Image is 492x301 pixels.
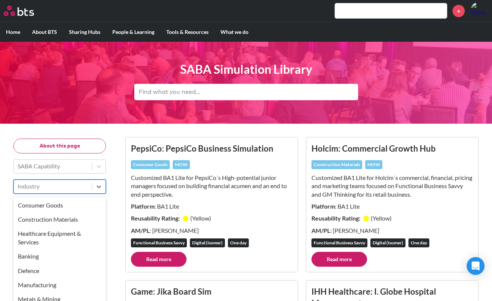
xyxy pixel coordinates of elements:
div: MOW [365,160,382,169]
a: + [452,5,465,17]
h3: PepsiCo: PepsiCo Business Simulation [131,143,292,154]
strong: Platform [311,203,335,210]
div: Construction Materials [311,160,362,169]
a: Read more [311,252,367,267]
label: About BTS [26,22,63,42]
input: Find what you need... [134,84,358,100]
img: Victor Brandao [470,2,488,20]
div: Functional Business Savvy [311,238,367,247]
strong: AM/PL [311,227,330,234]
div: Consumer Goods [131,160,170,169]
a: Profile [470,2,488,20]
label: Tools & Resources [160,22,214,42]
button: About this page [13,139,106,153]
div: One day [228,238,249,247]
p: Customized BA1 Lite for Holcim´s commercial, financial, pricing and marketing teams ​focused on F... [311,174,473,199]
p: : [PERSON_NAME] [131,226,292,235]
small: ( Yellow ) [190,215,211,222]
a: Go home [4,6,48,16]
strong: Reusability Rating: [311,215,361,222]
div: Digital (Isomer) [370,238,405,247]
label: What we do [214,22,254,42]
strong: Platform [131,203,154,210]
h1: SABA Simulation Library [134,61,358,78]
div: Open Intercom Messenger [467,257,485,275]
label: Sharing Hubs [63,22,106,42]
small: ( Yellow ) [371,215,392,222]
h3: Holcim: Commercial Growth Hub [311,143,473,154]
strong: AM/PL [131,227,150,234]
div: Consumer Goods [13,198,106,212]
div: Defence [13,264,106,278]
h3: Game: Jika Board Sim [131,286,292,297]
p: Customized BA1 Lite for PepsiCo´s High-potential junior managers focused on building financial ac... [131,174,292,199]
div: Healthcare Equipment & Services [13,226,106,249]
div: Manufacturing [13,278,106,292]
p: : [PERSON_NAME] [311,226,473,235]
div: Construction Materials [13,212,106,226]
a: Read more [131,252,187,267]
div: Functional Business Savvy [131,238,187,247]
img: BTS Logo [4,6,34,16]
div: Digital (Isomer) [190,238,225,247]
label: People & Learning [106,22,160,42]
p: : BA1 Lite [311,202,473,210]
div: Banking [13,249,106,263]
strong: Reusability Rating: [131,215,181,222]
div: MOW [173,160,190,169]
div: One day [408,238,429,247]
p: : BA1 Lite [131,202,292,210]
